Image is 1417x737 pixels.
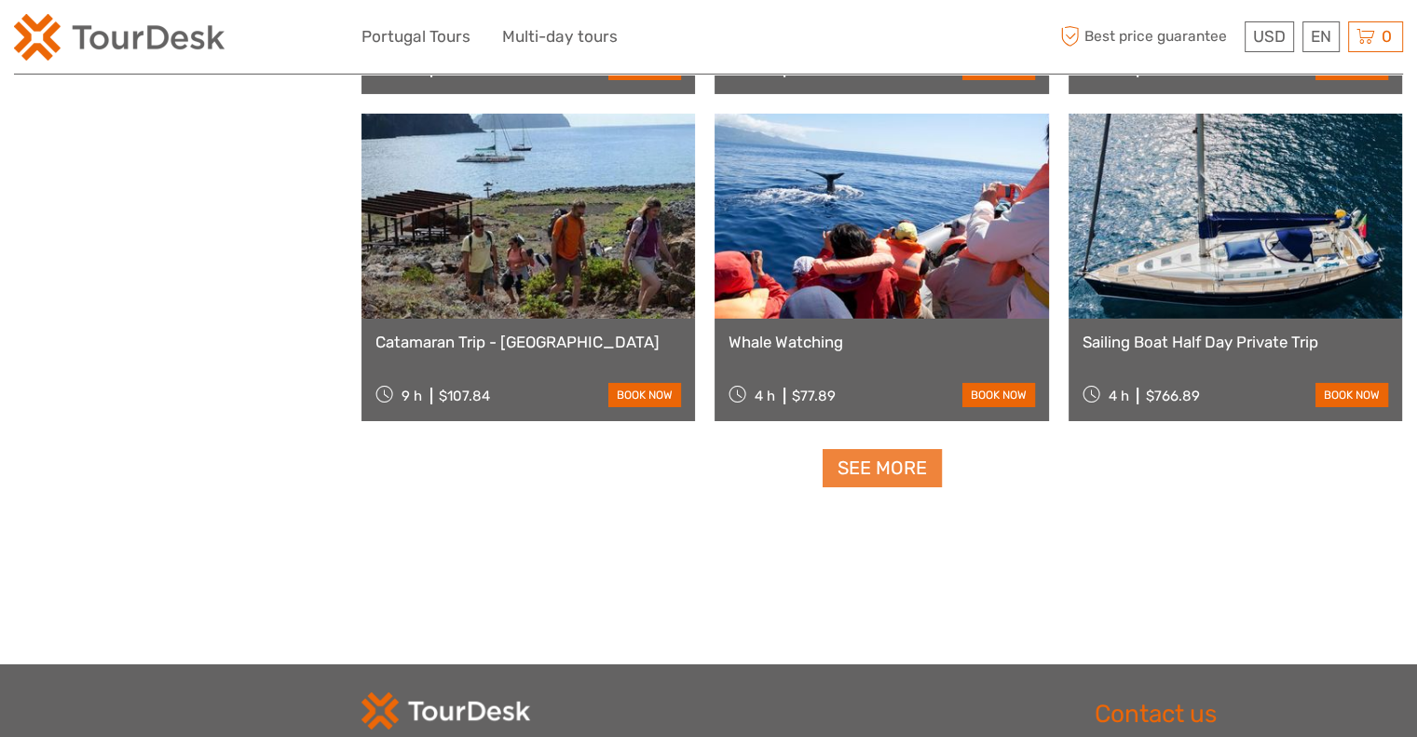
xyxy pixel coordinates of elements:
span: 2 h [402,61,422,77]
div: $766.89 [1145,388,1199,404]
a: Sailing Boat Half Day Private Trip [1083,333,1388,351]
span: Best price guarantee [1056,21,1240,52]
span: USD [1253,27,1286,46]
button: Open LiveChat chat widget [214,29,237,51]
a: Catamaran Trip - [GEOGRAPHIC_DATA] [375,333,681,351]
span: 4 h [1108,388,1128,404]
p: We're away right now. Please check back later! [26,33,211,48]
div: $77.89 [792,388,836,404]
a: Whale Watching [729,333,1034,351]
img: td-logo-white.png [361,692,530,730]
span: 0 [1379,27,1395,46]
div: $107.84 [439,388,490,404]
h2: Contact us [1095,700,1403,730]
span: 3 h [755,61,775,77]
a: Portugal Tours [361,23,470,50]
div: $65.78 [792,61,838,77]
a: book now [962,383,1035,407]
div: EN [1302,21,1340,52]
img: 2254-3441b4b5-4e5f-4d00-b396-31f1d84a6ebf_logo_small.png [14,14,225,61]
div: $41.94 [439,61,481,77]
a: book now [1315,383,1388,407]
span: 4 h [755,388,775,404]
a: See more [823,449,942,487]
a: book now [608,383,681,407]
div: $41.93 [1145,61,1187,77]
span: 9 h [402,388,422,404]
span: 2 h [1108,61,1128,77]
a: Multi-day tours [502,23,618,50]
